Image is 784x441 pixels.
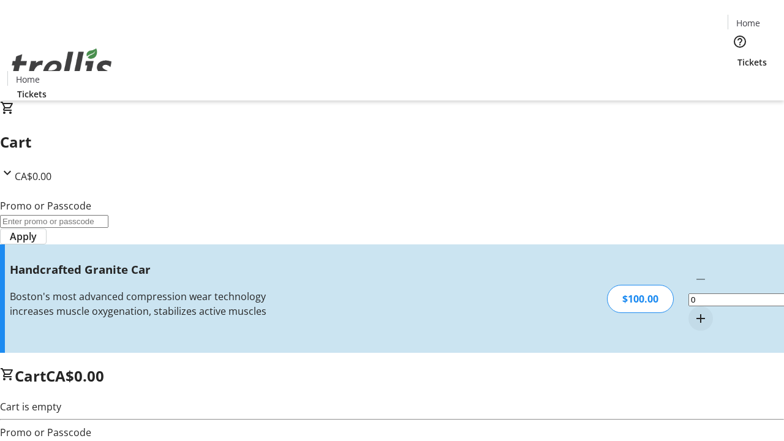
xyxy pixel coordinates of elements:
a: Tickets [7,88,56,100]
button: Help [728,29,752,54]
button: Increment by one [688,306,713,331]
div: $100.00 [607,285,674,313]
div: Boston's most advanced compression wear technology increases muscle oxygenation, stabilizes activ... [10,289,277,318]
span: Tickets [17,88,47,100]
span: Tickets [737,56,767,69]
button: Cart [728,69,752,93]
span: CA$0.00 [46,366,104,386]
span: CA$0.00 [15,170,51,183]
span: Home [16,73,40,86]
span: Home [736,17,760,29]
h3: Handcrafted Granite Car [10,261,277,278]
img: Orient E2E Organization xzK6rAxTjD's Logo [7,35,116,96]
span: Apply [10,229,37,244]
a: Home [728,17,767,29]
a: Tickets [728,56,777,69]
a: Home [8,73,47,86]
